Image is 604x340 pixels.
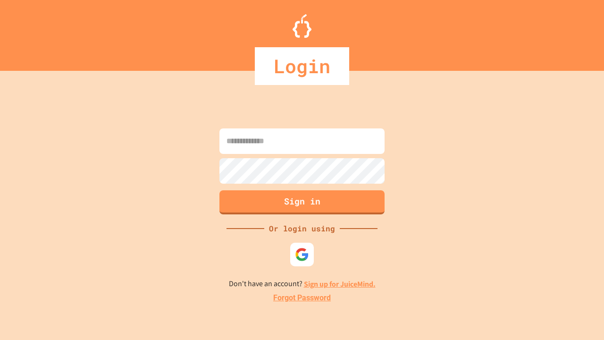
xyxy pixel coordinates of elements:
[295,247,309,262] img: google-icon.svg
[273,292,331,304] a: Forgot Password
[264,223,340,234] div: Or login using
[304,279,376,289] a: Sign up for JuiceMind.
[255,47,349,85] div: Login
[229,278,376,290] p: Don't have an account?
[293,14,311,38] img: Logo.svg
[219,190,385,214] button: Sign in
